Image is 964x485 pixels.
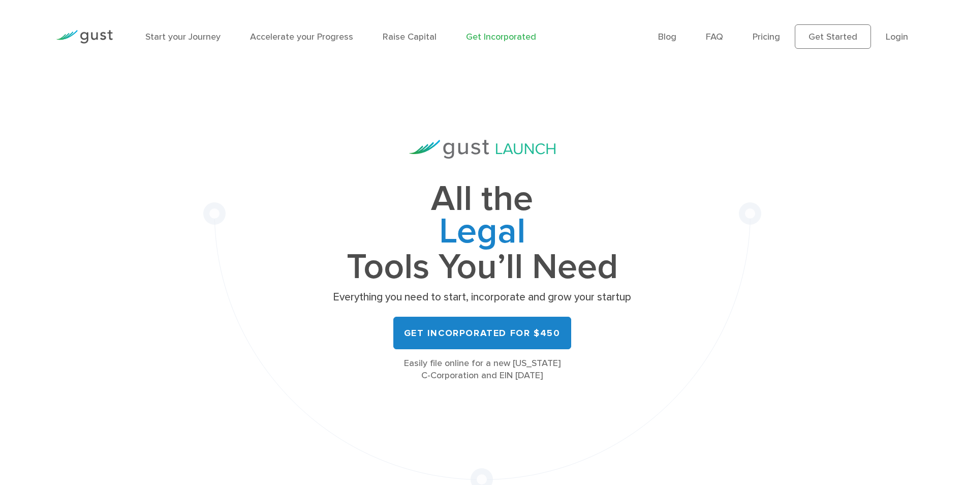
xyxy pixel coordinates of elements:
a: Start your Journey [145,32,221,42]
a: Login [886,32,908,42]
span: Legal [330,216,635,251]
div: Easily file online for a new [US_STATE] C-Corporation and EIN [DATE] [330,357,635,382]
a: FAQ [706,32,723,42]
h1: All the Tools You’ll Need [330,183,635,283]
p: Everything you need to start, incorporate and grow your startup [330,290,635,305]
a: Get Started [795,24,871,49]
a: Blog [658,32,676,42]
a: Raise Capital [383,32,437,42]
a: Accelerate your Progress [250,32,353,42]
a: Get Incorporated for $450 [393,317,571,349]
a: Pricing [753,32,780,42]
a: Get Incorporated [466,32,536,42]
img: Gust Logo [56,30,113,44]
img: Gust Launch Logo [409,140,555,159]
